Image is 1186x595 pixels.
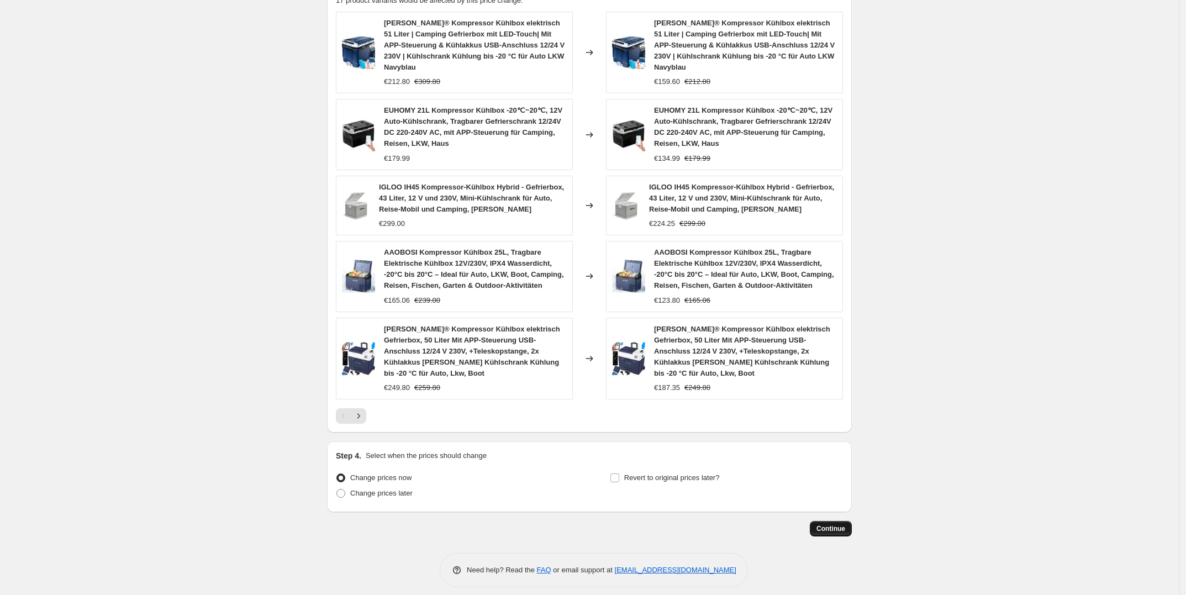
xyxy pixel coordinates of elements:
[551,566,615,574] span: or email support at
[350,473,412,482] span: Change prices now
[384,382,410,393] div: €249.80
[649,183,834,213] span: IGLOO IH45 Kompressor-Kühlbox Hybrid - Gefrierbox, 43 Liter, 12 V und 230V, Mini-Kühlschrank für ...
[684,76,710,87] strike: €212.80
[615,566,736,574] a: [EMAIL_ADDRESS][DOMAIN_NAME]
[342,189,370,222] img: 619XSkGhoAL_80x.jpg
[684,153,710,164] strike: €179.99
[336,450,361,461] h2: Step 4.
[342,342,375,375] img: 91pIt17JPGL_80x.jpg
[684,295,710,306] strike: €165.06
[654,19,835,71] span: [PERSON_NAME]® Kompressor Kühlbox elektrisch 51 Liter | Camping Gefrierbox mit LED-Touch| Mit APP...
[684,382,710,393] strike: €249.80
[654,295,680,306] div: €123.80
[654,325,830,377] span: [PERSON_NAME]® Kompressor Kühlbox elektrisch Gefrierbox, 50 Liter Mit APP-Steuerung USB-Anschluss...
[342,118,375,151] img: 81hF6KmB4QL_80x.jpg
[366,450,487,461] p: Select when the prices should change
[816,524,845,533] span: Continue
[336,408,366,424] nav: Pagination
[384,19,565,71] span: [PERSON_NAME]® Kompressor Kühlbox elektrisch 51 Liter | Camping Gefrierbox mit LED-Touch| Mit APP...
[679,218,705,229] strike: €299.00
[624,473,720,482] span: Revert to original prices later?
[342,260,375,293] img: 81lYZh94IgL_80x.jpg
[810,521,852,536] button: Continue
[414,295,440,306] strike: €239.00
[384,325,560,377] span: [PERSON_NAME]® Kompressor Kühlbox elektrisch Gefrierbox, 50 Liter Mit APP-Steuerung USB-Anschluss...
[654,76,680,87] div: €159.60
[350,489,413,497] span: Change prices later
[414,382,440,393] strike: €259.80
[384,106,562,148] span: EUHOMY 21L Kompressor Kühlbox -20℃~20℃, 12V Auto-Kühlschrank, Tragbarer Gefrierschrank 12/24V DC ...
[351,408,366,424] button: Next
[612,342,645,375] img: 91pIt17JPGL_80x.jpg
[649,218,675,229] div: €224.25
[654,153,680,164] div: €134.99
[467,566,537,574] span: Need help? Read the
[379,183,564,213] span: IGLOO IH45 Kompressor-Kühlbox Hybrid - Gefrierbox, 43 Liter, 12 V und 230V, Mini-Kühlschrank für ...
[612,189,640,222] img: 619XSkGhoAL_80x.jpg
[612,260,645,293] img: 81lYZh94IgL_80x.jpg
[654,382,680,393] div: €187.35
[342,36,375,69] img: 91SdSYZ64AL_80x.jpg
[384,153,410,164] div: €179.99
[384,76,410,87] div: €212.80
[537,566,551,574] a: FAQ
[384,248,564,289] span: AAOBOSI Kompressor Kühlbox 25L, Tragbare Elektrische Kühlbox 12V/230V, IPX4 Wasserdicht, -20°C bi...
[384,295,410,306] div: €165.06
[654,106,832,148] span: EUHOMY 21L Kompressor Kühlbox -20℃~20℃, 12V Auto-Kühlschrank, Tragbarer Gefrierschrank 12/24V DC ...
[612,118,645,151] img: 81hF6KmB4QL_80x.jpg
[612,36,645,69] img: 91SdSYZ64AL_80x.jpg
[414,76,440,87] strike: €309.80
[379,218,405,229] div: €299.00
[654,248,834,289] span: AAOBOSI Kompressor Kühlbox 25L, Tragbare Elektrische Kühlbox 12V/230V, IPX4 Wasserdicht, -20°C bi...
